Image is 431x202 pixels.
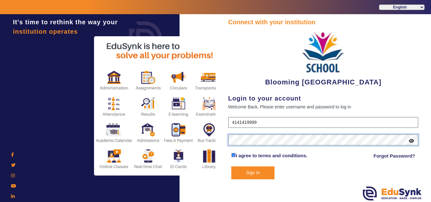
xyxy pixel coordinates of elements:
[228,117,418,128] input: User Name
[231,166,275,179] button: Sign In
[228,94,418,103] div: Login to your account
[13,19,118,26] span: It's time to rethink the way your
[228,103,418,111] div: Welcome Back, Please enter username and password to log in
[228,27,418,87] div: Blooming [GEOGRAPHIC_DATA]
[228,17,418,27] div: Connect with your institution
[94,36,227,176] img: login2.png
[236,153,307,158] a: I agree to terms and conditions.
[363,187,422,200] img: edusynk.png
[122,14,169,61] img: login.png
[299,27,347,77] img: 3e5c6726-73d6-4ac3-b917-621554bbe9c3
[13,28,78,35] span: institution operates
[374,152,415,160] a: Forgot Password?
